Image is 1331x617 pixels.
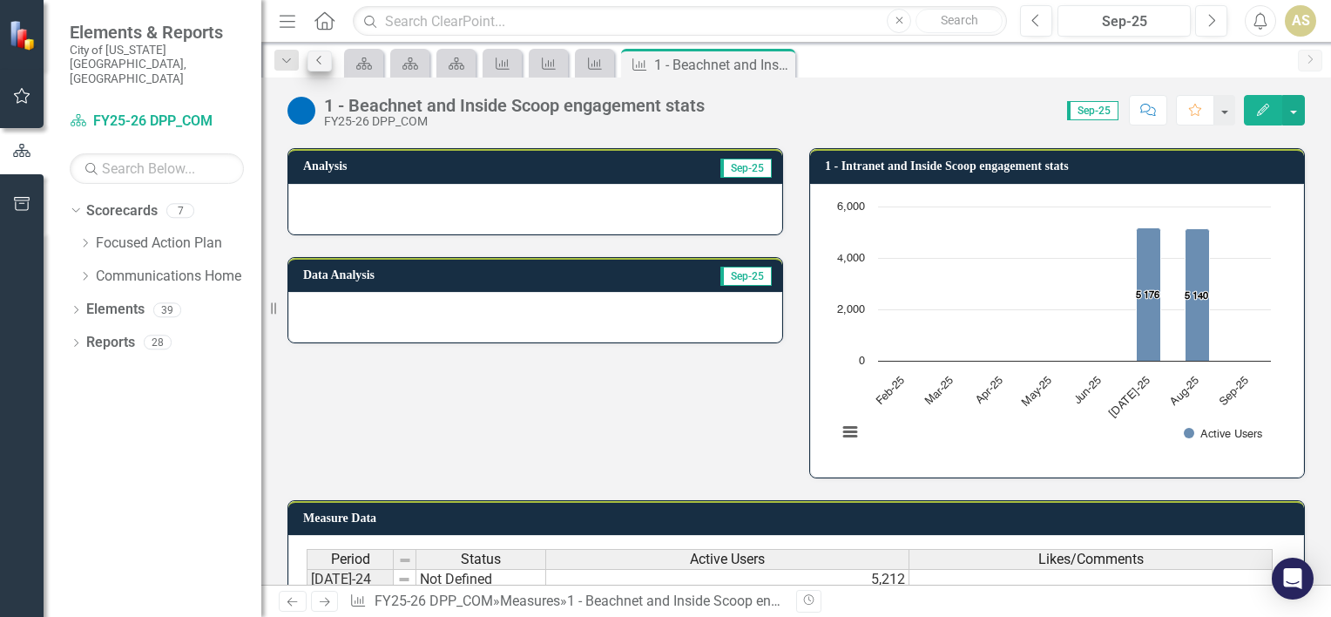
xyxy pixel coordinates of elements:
[416,569,546,590] td: Not Defined
[9,20,39,51] img: ClearPoint Strategy
[144,336,172,350] div: 28
[70,112,244,132] a: FY25-26 DPP_COM
[324,96,705,115] div: 1 - Beachnet and Inside Scoop engagement stats
[828,198,1280,459] svg: Interactive chart
[70,43,244,85] small: City of [US_STATE][GEOGRAPHIC_DATA], [GEOGRAPHIC_DATA]
[1168,375,1201,408] text: Aug-25
[923,375,956,407] text: Mar-25
[96,234,261,254] a: Focused Action Plan
[1218,375,1251,408] text: Sep-25
[397,573,411,586] img: 8DAGhfEEPCf229AAAAAElFTkSuQmCC
[349,592,783,612] div: » »
[375,593,493,609] a: FY25-26 DPP_COM
[837,253,865,264] text: 4,000
[915,9,1003,33] button: Search
[303,159,517,173] h3: Analysis
[86,201,158,221] a: Scorecards
[859,356,865,367] text: 0
[825,159,1295,173] h3: 1 - Intranet and Inside Scoop engagement stats
[837,201,865,213] text: 6,000
[828,198,1286,459] div: Chart. Highcharts interactive chart.
[86,333,135,353] a: Reports
[546,569,909,590] td: 5,212
[86,300,145,320] a: Elements
[96,267,261,287] a: Communications Home
[1136,290,1160,301] text: 5 176
[838,420,862,444] button: View chart menu, Chart
[166,203,194,218] div: 7
[1064,11,1185,32] div: Sep-25
[307,569,394,590] td: [DATE]-24
[567,593,867,609] div: 1 - Beachnet and Inside Scoop engagement stats
[720,159,772,178] span: Sep-25
[461,552,501,567] span: Status
[331,552,370,567] span: Period
[1107,375,1152,420] text: [DATE]-25
[941,13,978,27] span: Search
[1184,427,1263,440] button: Show Active Users
[70,153,244,184] input: Search Below...
[974,375,1005,406] text: Apr-25
[875,375,907,407] text: Feb-25
[303,512,1295,525] h3: Measure Data
[1072,375,1104,406] text: Jun-25
[1020,375,1054,409] text: May-25
[1186,228,1210,361] path: Aug-25, 5,140. Active Users .
[1057,5,1191,37] button: Sep-25
[398,553,412,567] img: 8DAGhfEEPCf229AAAAAElFTkSuQmCC
[837,304,865,315] text: 2,000
[70,22,244,43] span: Elements & Reports
[1137,227,1161,361] path: Jul-25, 5,176. Active Users .
[500,593,560,609] a: Measures
[324,115,705,128] div: FY25-26 DPP_COM
[1272,558,1314,600] div: Open Intercom Messenger
[1185,291,1208,302] text: 5 140
[690,552,765,567] span: Active Users
[353,6,1007,37] input: Search ClearPoint...
[303,268,573,281] h3: Data Analysis
[287,97,315,125] img: No Target Established
[1067,101,1118,120] span: Sep-25
[1285,5,1316,37] button: AS
[1038,552,1144,567] span: Likes/Comments
[654,54,791,76] div: 1 - Beachnet and Inside Scoop engagement stats
[153,302,181,317] div: 39
[720,267,772,286] span: Sep-25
